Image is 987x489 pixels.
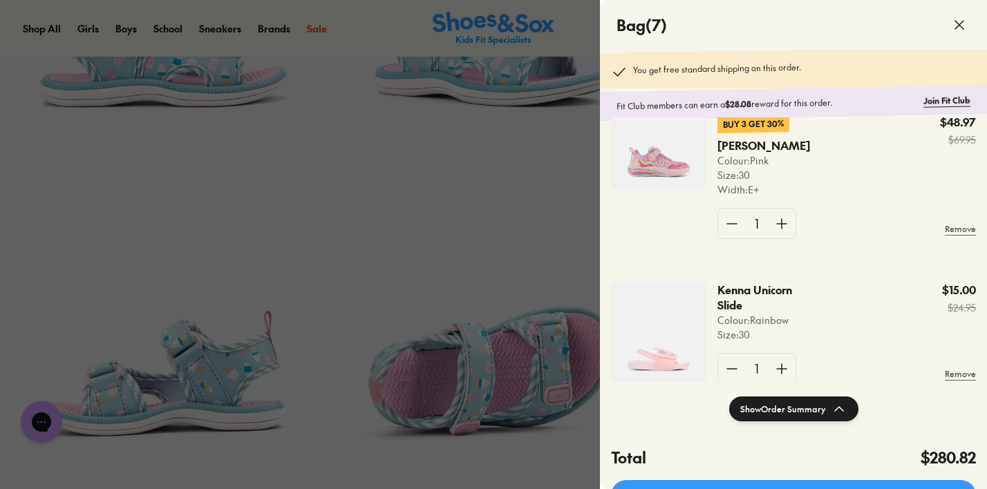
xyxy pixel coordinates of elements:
[717,182,810,197] p: Width : E+
[717,115,789,134] p: Buy 3 Get 30%
[633,61,801,80] p: You get free standard shipping on this order.
[717,153,810,168] p: Colour: Pink
[940,115,976,130] p: $48.97
[717,327,820,342] p: Size : 30
[729,396,858,421] button: ShowOrder Summary
[717,282,799,313] p: Kenna Unicorn Slide
[746,354,768,383] div: 1
[923,94,970,107] a: Join Fit Club
[617,95,918,113] p: Fit Club members can earn a reward for this order.
[611,89,706,189] img: 204132_501-E__GREY-01.jpg
[725,98,751,110] b: $28.08
[921,446,976,469] h4: $280.82
[942,282,976,298] p: $15.00
[7,5,48,46] button: Gorgias live chat
[717,313,820,327] p: Colour: Rainbow
[746,209,768,238] div: 1
[940,133,976,147] s: $69.95
[717,168,810,182] p: Size : 30
[942,300,976,315] s: $24.95
[617,14,667,37] h4: Bag ( 7 )
[611,446,646,469] h4: Total
[717,138,791,153] p: [PERSON_NAME]
[611,282,706,382] img: 4-502504_61ff8220-85fa-4011-9870-63b14d1e8038.jpg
